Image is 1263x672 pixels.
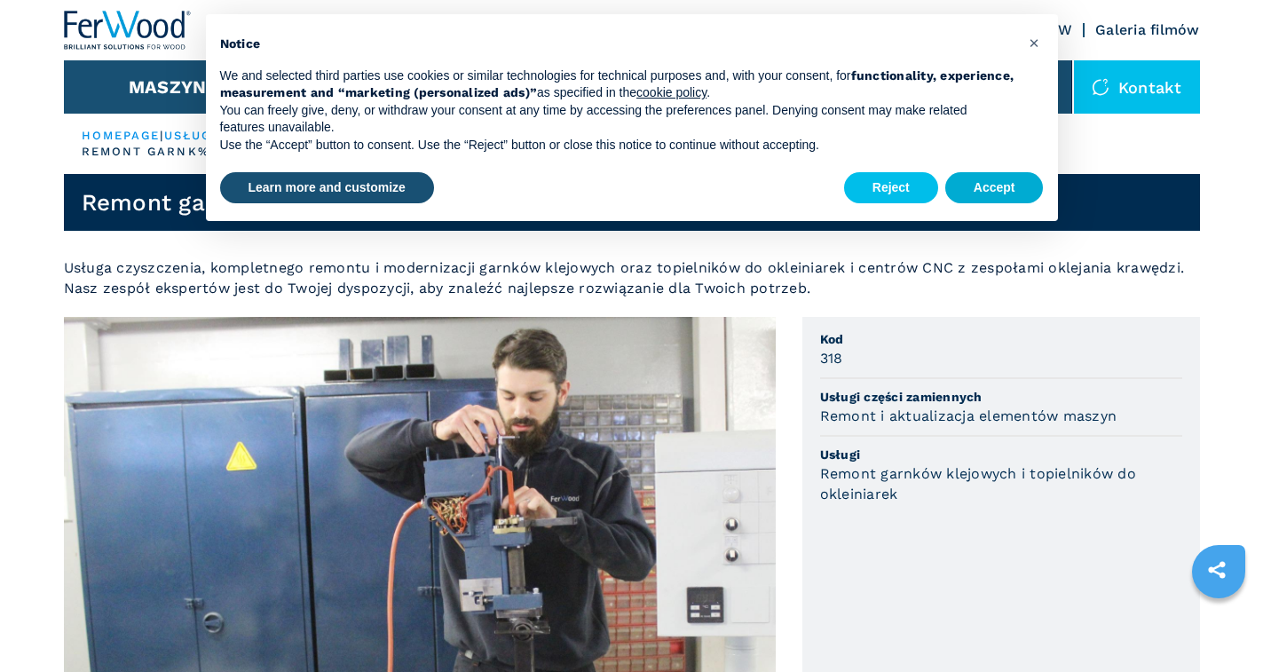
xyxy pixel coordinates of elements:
h1: Remont garnków klejowych i topielników do okleiniarek [82,188,722,217]
button: Reject [844,172,938,204]
span: Usługi [820,446,1182,463]
button: Maszyny [129,76,218,98]
h2: Notice [220,36,1015,53]
span: Kod [820,330,1182,348]
h3: 318 [820,348,843,368]
a: Galeria filmów [1095,21,1200,38]
iframe: Chat [1188,592,1250,659]
a: usługi [164,129,217,142]
p: Usługa czyszczenia, kompletnego remontu i modernizacji garnków klejowych oraz topielników do okle... [64,257,1200,298]
button: Learn more and customize [220,172,434,204]
p: remont garnk%C3%B3w klejowych i topielnik%C3%B3w do okleiniarek [82,144,667,160]
img: Ferwood [64,11,192,50]
p: We and selected third parties use cookies or similar technologies for technical purposes and, wit... [220,67,1015,102]
a: cookie policy [636,85,706,99]
img: Kontakt [1092,78,1109,96]
span: Usługi części zamiennych [820,388,1182,406]
p: Use the “Accept” button to consent. Use the “Reject” button or close this notice to continue with... [220,137,1015,154]
span: × [1029,32,1039,53]
a: sharethis [1195,548,1239,592]
span: | [160,129,163,142]
h3: Remont garnków klejowych i topielników do okleiniarek [820,463,1182,504]
h3: Remont i aktualizacja elementów maszyn [820,406,1117,426]
a: HOMEPAGE [82,129,161,142]
button: Close this notice [1021,28,1049,57]
button: Accept [945,172,1044,204]
p: You can freely give, deny, or withdraw your consent at any time by accessing the preferences pane... [220,102,1015,137]
div: Kontakt [1074,60,1200,114]
strong: functionality, experience, measurement and “marketing (personalized ads)” [220,68,1014,100]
